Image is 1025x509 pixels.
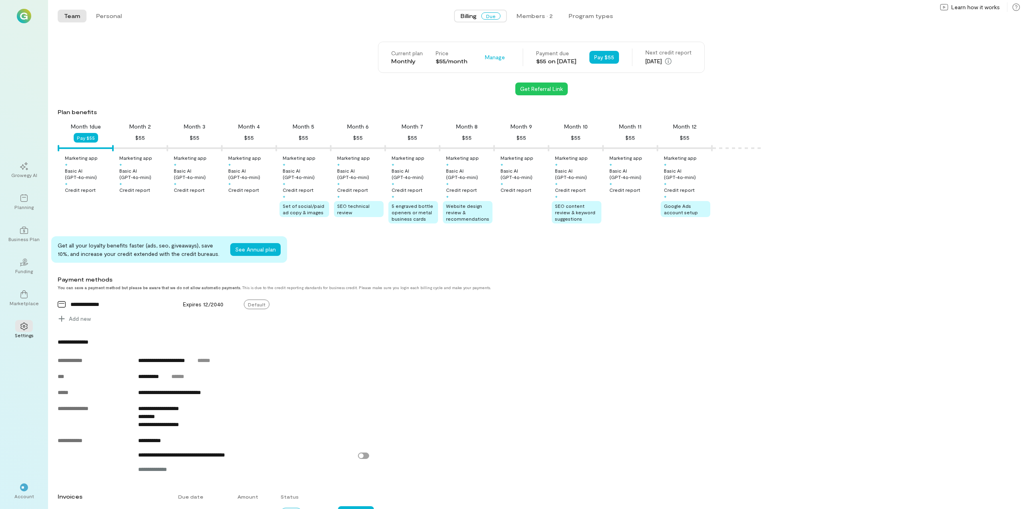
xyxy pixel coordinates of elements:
div: Status [276,489,338,504]
div: Marketing app [609,155,642,161]
button: Pay $55 [74,133,98,143]
div: $55 on [DATE] [536,57,577,65]
div: + [283,193,285,199]
a: Settings [10,316,38,345]
div: Credit report [228,187,259,193]
div: + [609,161,612,167]
div: Basic AI (GPT‑4o‑mini) [174,167,220,180]
div: Basic AI (GPT‑4o‑mini) [228,167,275,180]
div: + [283,161,285,167]
div: $55 [462,133,472,143]
div: + [174,161,177,167]
div: + [337,180,340,187]
span: Manage [485,53,505,61]
div: $55 [408,133,417,143]
span: Website design review & recommendations [446,203,489,221]
div: Basic AI (GPT‑4o‑mini) [555,167,601,180]
button: BillingDue [454,10,507,22]
button: Personal [90,10,128,22]
div: Marketing app [664,155,697,161]
div: + [174,180,177,187]
div: + [555,193,558,199]
div: + [392,180,394,187]
div: $55 [299,133,308,143]
a: Planning [10,188,38,217]
div: Monthly [391,57,423,65]
div: Month 11 [619,123,641,131]
button: Members · 2 [510,10,559,22]
button: Get Referral Link [515,82,568,95]
div: Month 8 [456,123,478,131]
div: + [664,161,667,167]
button: Manage [480,51,510,64]
div: Marketing app [446,155,479,161]
div: Month 2 [129,123,151,131]
div: Credit report [119,187,150,193]
span: Add new [69,315,91,323]
span: Learn how it works [951,3,1000,11]
div: Members · 2 [517,12,553,20]
div: Marketing app [228,155,261,161]
div: This is due to the credit reporting standards for business credit. Please make sure you login eac... [58,285,925,290]
span: SEO content review & keyword suggestions [555,203,595,221]
div: Amount [233,489,276,504]
span: Billing [460,12,476,20]
div: + [228,180,231,187]
div: Credit report [609,187,640,193]
div: Credit report [392,187,422,193]
div: Month 3 [184,123,205,131]
div: + [500,180,503,187]
div: Plan benefits [58,108,1022,116]
div: Account [14,493,34,499]
div: Month 5 [293,123,314,131]
span: Google Ads account setup [664,203,698,215]
span: Default [244,300,269,309]
button: Pay $55 [589,51,619,64]
div: Marketing app [65,155,98,161]
div: Basic AI (GPT‑4o‑mini) [283,167,329,180]
div: Credit report [337,187,368,193]
div: Basic AI (GPT‑4o‑mini) [500,167,547,180]
span: Due [481,12,500,20]
span: SEO technical review [337,203,370,215]
a: Business Plan [10,220,38,249]
div: Marketing app [174,155,207,161]
span: Set of social/paid ad copy & images [283,203,324,215]
div: Basic AI (GPT‑4o‑mini) [609,167,656,180]
div: [DATE] [645,56,691,66]
div: Marketing app [283,155,316,161]
div: + [65,180,68,187]
div: Month 7 [402,123,423,131]
div: Credit report [500,187,531,193]
div: Settings [15,332,34,338]
div: + [337,161,340,167]
div: Current plan [391,49,423,57]
div: + [664,180,667,187]
div: Basic AI (GPT‑4o‑mini) [65,167,111,180]
div: Business Plan [8,236,40,242]
div: + [609,180,612,187]
div: Marketplace [10,300,39,306]
div: Marketing app [337,155,370,161]
div: + [119,161,122,167]
div: $55 [353,133,363,143]
span: Expires 12/2040 [183,301,223,308]
div: + [119,180,122,187]
div: + [283,180,285,187]
button: Program types [562,10,619,22]
div: Credit report [555,187,586,193]
a: Marketplace [10,284,38,313]
div: Price [436,49,467,57]
div: Credit report [283,187,314,193]
div: Basic AI (GPT‑4o‑mini) [392,167,438,180]
div: + [446,161,449,167]
div: Month 12 [673,123,697,131]
div: $55 [190,133,199,143]
div: + [664,193,667,199]
div: Month 1 due [71,123,101,131]
div: Get all your loyalty benefits faster (ads, seo, giveaways), save 10%, and increase your credit ex... [58,241,224,258]
div: Month 9 [510,123,532,131]
div: + [337,193,340,199]
div: Basic AI (GPT‑4o‑mini) [119,167,166,180]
